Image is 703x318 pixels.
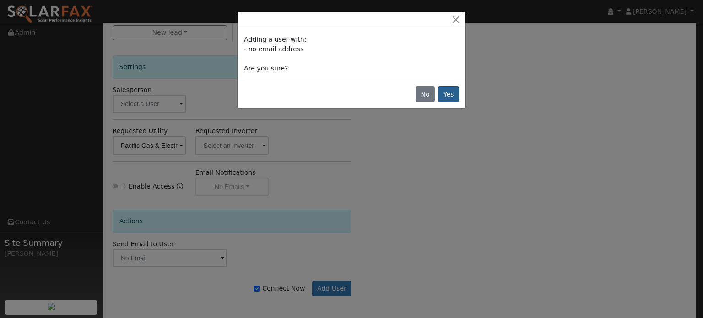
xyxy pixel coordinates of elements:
button: No [416,86,435,102]
button: Yes [438,86,459,102]
span: Adding a user with: [244,36,306,43]
span: - no email address [244,45,303,53]
span: Are you sure? [244,65,288,72]
button: Close [449,15,462,25]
